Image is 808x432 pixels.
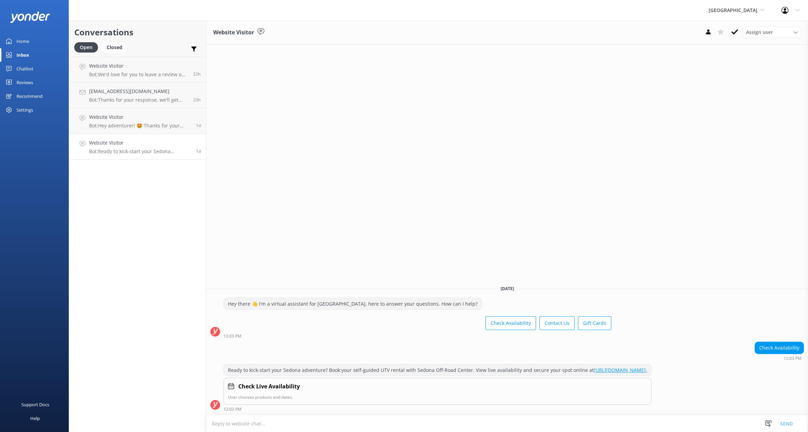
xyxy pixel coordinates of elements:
[17,76,33,89] div: Reviews
[213,28,254,37] h3: Website Visitor
[784,356,801,361] strong: 12:03 PM
[743,27,801,38] div: Assign User
[17,103,33,117] div: Settings
[21,398,49,411] div: Support Docs
[228,394,647,400] p: User chooses products and dates.
[89,148,191,155] p: Bot: Ready to kick-start your Sedona adventure? Book your self-guided UTV rental with Sedona Off-...
[17,34,29,48] div: Home
[594,367,647,373] a: [URL][DOMAIN_NAME].
[17,89,43,103] div: Recommend
[89,88,188,95] h4: [EMAIL_ADDRESS][DOMAIN_NAME]
[74,42,98,53] div: Open
[101,43,131,51] a: Closed
[89,97,188,103] p: Bot: Thanks for your response, we'll get back to you as soon as we can during opening hours.
[496,286,518,292] span: [DATE]
[101,42,128,53] div: Closed
[74,26,201,39] h2: Conversations
[578,316,611,330] button: Gift Cards
[755,342,804,354] div: Check Availability
[69,57,206,82] a: Website VisitorBot:We'd love for you to leave a review on Google. You can do so by visiting this ...
[224,364,651,376] div: Ready to kick-start your Sedona adventure? Book your self-guided UTV rental with Sedona Off-Road ...
[89,62,188,70] h4: Website Visitor
[224,298,482,310] div: Hey there 👋 I'm a virtual assistant for [GEOGRAPHIC_DATA], here to answer your questions. How can...
[485,316,536,330] button: Check Availability
[69,134,206,160] a: Website VisitorBot:Ready to kick-start your Sedona adventure? Book your self-guided UTV rental wi...
[196,148,201,154] span: 12:03pm 16-Aug-2025 (UTC -07:00) America/Phoenix
[69,108,206,134] a: Website VisitorBot:Hey adventurer! 🤩 Thanks for your message, we'll get back to you as soon as we...
[89,139,191,147] h4: Website Visitor
[238,382,300,391] h4: Check Live Availability
[223,333,611,338] div: 12:03pm 16-Aug-2025 (UTC -07:00) America/Phoenix
[746,29,773,36] span: Assign user
[755,356,804,361] div: 12:03pm 16-Aug-2025 (UTC -07:00) America/Phoenix
[196,123,201,128] span: 04:06pm 16-Aug-2025 (UTC -07:00) America/Phoenix
[10,11,50,23] img: yonder-white-logo.png
[17,62,33,76] div: Chatbot
[223,334,241,338] strong: 12:03 PM
[30,411,40,425] div: Help
[69,82,206,108] a: [EMAIL_ADDRESS][DOMAIN_NAME]Bot:Thanks for your response, we'll get back to you as soon as we can...
[89,123,191,129] p: Bot: Hey adventurer! 🤩 Thanks for your message, we'll get back to you as soon as we can. You're a...
[223,407,652,411] div: 12:03pm 16-Aug-2025 (UTC -07:00) America/Phoenix
[89,113,191,121] h4: Website Visitor
[74,43,101,51] a: Open
[193,71,201,77] span: 06:35pm 16-Aug-2025 (UTC -07:00) America/Phoenix
[709,7,757,13] span: [GEOGRAPHIC_DATA]
[89,71,188,78] p: Bot: We'd love for you to leave a review on Google. You can do so by visiting this link: [URL][DO...
[223,407,241,411] strong: 12:03 PM
[17,48,29,62] div: Inbox
[539,316,575,330] button: Contact Us
[193,97,201,103] span: 05:26pm 16-Aug-2025 (UTC -07:00) America/Phoenix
